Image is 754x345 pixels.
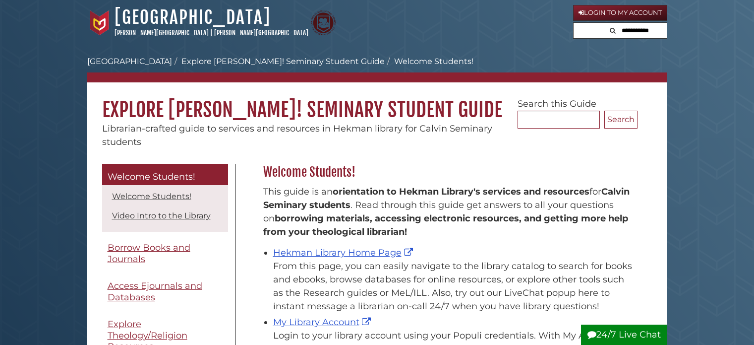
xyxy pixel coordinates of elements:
span: Librarian-crafted guide to services and resources in Hekman library for Calvin Seminary students [102,123,492,147]
span: Borrow Books and Journals [108,242,190,265]
span: | [210,29,213,37]
a: Video Intro to the Library [112,211,211,220]
img: Calvin University [87,10,112,35]
a: Login to My Account [573,5,667,21]
a: Welcome Students! [112,192,191,201]
a: Access Ejournals and Databases [102,275,228,308]
a: [PERSON_NAME][GEOGRAPHIC_DATA] [115,29,209,37]
span: This guide is an for . Read through this guide get answers to all your questions on [263,186,630,237]
nav: breadcrumb [87,56,667,82]
a: Hekman Library Home Page [273,247,415,258]
button: Search [607,23,619,36]
h2: Welcome Students! [258,164,638,180]
img: Calvin Theological Seminary [311,10,336,35]
a: [GEOGRAPHIC_DATA] [87,57,172,66]
a: Borrow Books and Journals [102,237,228,270]
b: borrowing materials, accessing electronic resources, and getting more help from your theological ... [263,213,628,237]
a: [PERSON_NAME][GEOGRAPHIC_DATA] [214,29,308,37]
a: Welcome Students! [102,164,228,186]
a: Explore [PERSON_NAME]! Seminary Student Guide [181,57,385,66]
li: Welcome Students! [385,56,473,68]
button: 24/7 Live Chat [581,325,667,345]
a: [GEOGRAPHIC_DATA] [115,6,271,28]
button: Search [604,111,638,129]
div: From this page, you can easily navigate to the library catalog to search for books and ebooks, br... [273,260,633,313]
a: My Library Account [273,317,373,328]
strong: orientation to Hekman Library's services and resources [333,186,589,197]
span: Welcome Students! [108,171,195,182]
i: Search [610,27,616,34]
h1: Explore [PERSON_NAME]! Seminary Student Guide [87,82,667,122]
strong: Calvin Seminary students [263,186,630,210]
span: Access Ejournals and Databases [108,280,202,303]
